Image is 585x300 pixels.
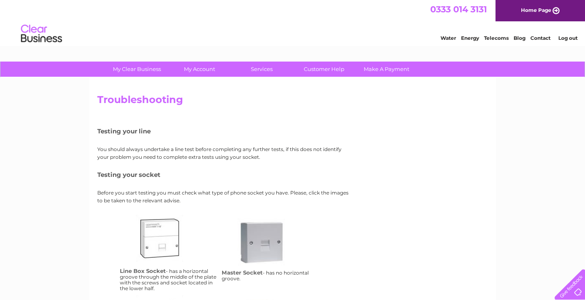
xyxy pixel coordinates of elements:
p: You should always undertake a line test before completing any further tests, if this does not ide... [97,145,352,161]
td: - has no horizontal groove. [220,213,321,293]
a: Energy [461,35,479,41]
h4: Line Box Socket [120,268,166,274]
h4: Master Socket [222,269,263,276]
a: Services [228,62,296,77]
a: Make A Payment [353,62,420,77]
a: Telecoms [484,35,509,41]
h2: Troubleshooting [97,94,488,110]
a: Water [440,35,456,41]
a: 0333 014 3131 [430,4,487,14]
h5: Testing your socket [97,171,352,178]
a: ms [238,218,303,284]
a: Customer Help [290,62,358,77]
a: My Clear Business [103,62,171,77]
a: lbs [136,215,202,280]
a: My Account [165,62,233,77]
h5: Testing your line [97,128,352,135]
td: - has a horizontal groove through the middle of the plate with the screws and socket located in t... [118,213,220,293]
a: Blog [514,35,525,41]
p: Before you start testing you must check what type of phone socket you have. Please, click the ima... [97,189,352,204]
div: Clear Business is a trading name of Verastar Limited (registered in [GEOGRAPHIC_DATA] No. 3667643... [99,5,487,40]
a: Log out [558,35,578,41]
img: logo.png [21,21,62,46]
a: Contact [530,35,551,41]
